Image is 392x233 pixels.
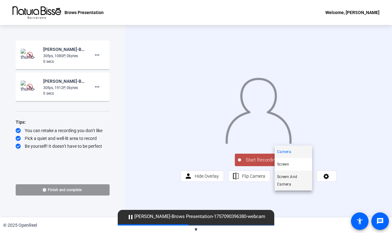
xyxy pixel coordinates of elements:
span: Screen And Camera [277,173,310,188]
span: [PERSON_NAME]-Brows Presentation-1757090396380-webcam [124,213,268,221]
span: Camera [277,148,291,156]
span: Screen [277,161,289,168]
span: ▼ [194,227,199,232]
mat-icon: pause [127,213,134,221]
